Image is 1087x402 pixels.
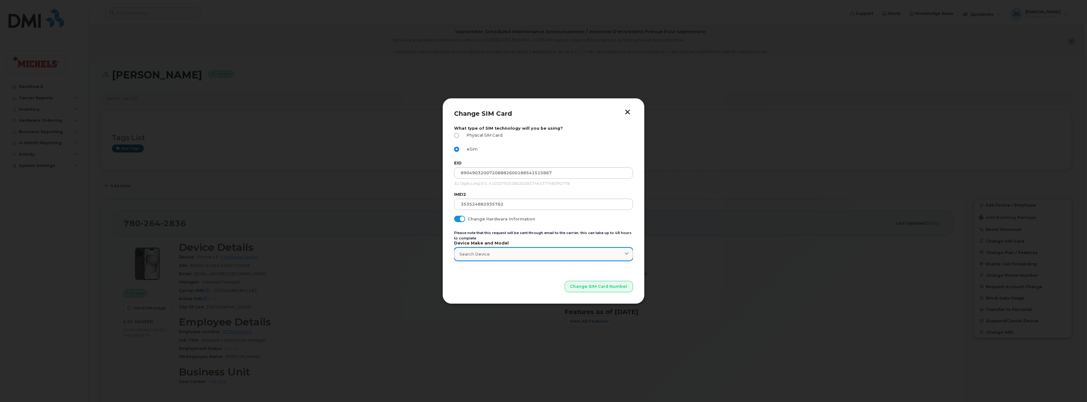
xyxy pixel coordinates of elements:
[454,147,459,152] input: eSim
[454,181,633,186] p: 32 Digits Long, E.G. 41032792528320283746337748392778
[565,281,633,292] button: Change SIM Card Number
[454,199,633,210] input: Input your IMEI2 Number
[454,216,459,221] input: Change Hardware Information
[454,167,633,179] input: Input Your EID Number
[454,110,512,117] span: Change SIM Card
[454,231,632,240] small: Please note that this request will be sent through email to the carrier, this can take up to 48 h...
[454,126,633,131] label: What type of SIM technology will you be using?
[454,192,633,197] label: IMEI2
[454,241,633,245] label: Device Make and Model
[454,248,633,261] a: Search Device
[459,251,490,257] span: Search Device
[570,283,628,289] span: Change SIM Card Number
[464,147,477,152] span: eSim
[468,217,535,221] span: Change Hardware Information
[454,133,459,138] input: Physical SIM Card
[464,133,502,138] span: Physical SIM Card
[454,161,633,165] label: EID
